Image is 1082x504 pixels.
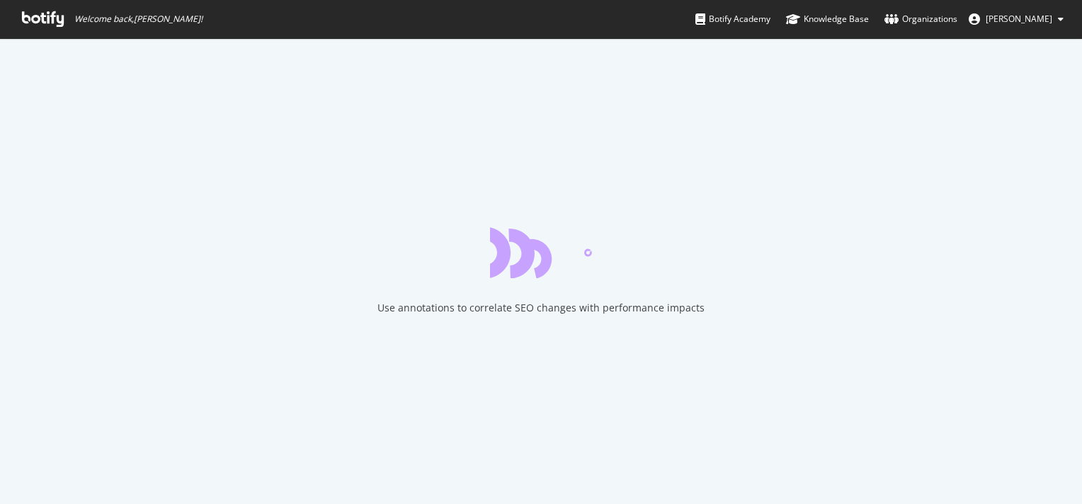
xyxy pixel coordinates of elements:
div: Botify Academy [695,12,770,26]
button: [PERSON_NAME] [957,8,1075,30]
span: Welcome back, [PERSON_NAME] ! [74,13,203,25]
div: Knowledge Base [786,12,869,26]
div: animation [490,227,592,278]
div: Organizations [884,12,957,26]
span: HACHICHA Mohamed Amine [986,13,1052,25]
div: Use annotations to correlate SEO changes with performance impacts [377,301,705,315]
